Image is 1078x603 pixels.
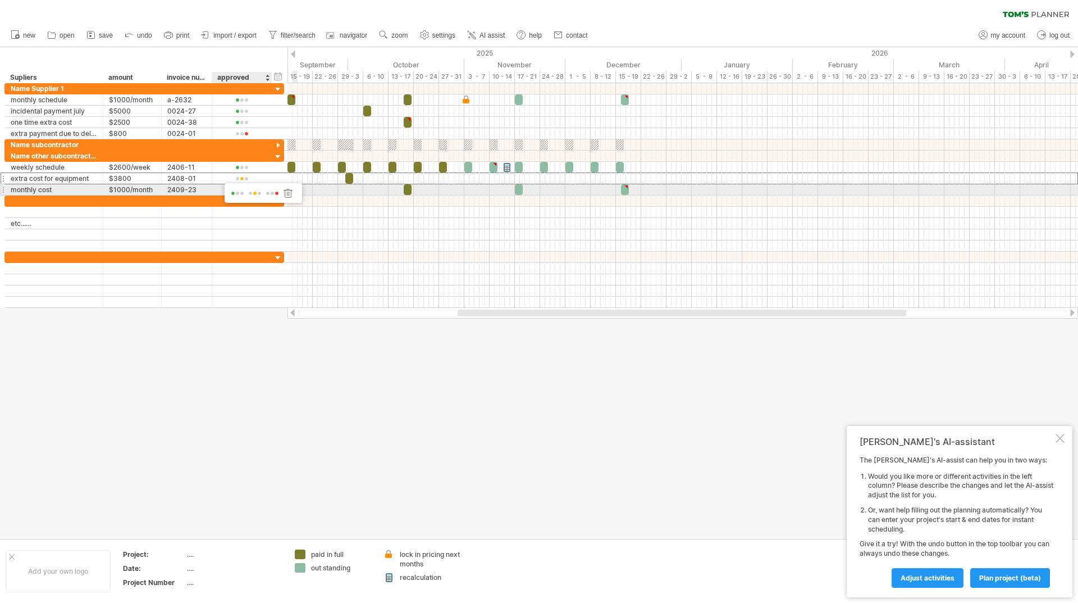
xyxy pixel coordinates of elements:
div: Project: [123,550,185,559]
a: zoom [376,28,411,43]
div: 23 - 27 [970,71,995,83]
div: 23 - 27 [869,71,894,83]
div: $800 [109,128,156,139]
div: Supliers [10,72,97,83]
div: Name other subcontractor [11,151,97,161]
div: out standing [311,563,372,573]
a: log out [1034,28,1073,43]
div: 22 - 26 [641,71,666,83]
div: 5 - 9 [692,71,717,83]
div: November 2025 [464,59,565,71]
div: 6 - 10 [1020,71,1045,83]
div: 15 - 19 [616,71,641,83]
div: .... [187,578,281,587]
div: 13 - 17 [389,71,414,83]
div: 10 - 14 [490,71,515,83]
div: a-2632 [167,94,206,105]
div: February 2026 [793,59,894,71]
div: .... [187,550,281,559]
div: 13 - 17 [1045,71,1071,83]
div: December 2025 [565,59,682,71]
div: Name Supplier 1 [11,83,97,94]
div: January 2026 [682,59,793,71]
div: 22 - 26 [313,71,338,83]
a: AI assist [464,28,508,43]
div: 29 - 2 [666,71,692,83]
div: 30 - 3 [995,71,1020,83]
a: my account [976,28,1029,43]
div: 3 - 7 [464,71,490,83]
div: 2 - 6 [793,71,818,83]
span: zoom [391,31,408,39]
span: contact [566,31,588,39]
span: help [529,31,542,39]
div: 16 - 20 [843,71,869,83]
div: 1 - 5 [565,71,591,83]
a: help [514,28,545,43]
div: invoice number [167,72,205,83]
div: etc...... [11,218,97,229]
span: settings [432,31,455,39]
div: one time extra cost [11,117,97,128]
div: 20 - 24 [414,71,439,83]
div: 6 - 10 [363,71,389,83]
li: Would you like more or different activities in the left column? Please describe the changes and l... [868,472,1053,500]
div: [PERSON_NAME]'s AI-assistant [860,436,1053,447]
span: log out [1049,31,1070,39]
div: extra payment due to delay [11,128,97,139]
a: undo [122,28,156,43]
div: 0024-27 [167,106,206,116]
div: 15 - 19 [287,71,313,83]
div: Add your own logo [6,550,111,592]
span: print [176,31,189,39]
div: 2 - 6 [894,71,919,83]
a: filter/search [266,28,319,43]
span: navigator [340,31,367,39]
div: paid in full [311,550,372,559]
div: 9 - 13 [818,71,843,83]
a: save [84,28,116,43]
span: filter/search [281,31,316,39]
div: 0024-38 [167,117,206,128]
div: monthly schedule [11,94,97,105]
a: open [44,28,78,43]
a: settings [417,28,459,43]
div: 2406-11 [167,162,206,173]
div: 8 - 12 [591,71,616,83]
div: monthly cost [11,184,97,195]
div: incidental payment july [11,106,97,116]
div: extra cost for equipment [11,173,97,184]
div: amount [108,72,155,83]
div: $2600/week [109,162,156,173]
div: lock in pricing next months [400,550,461,569]
div: 27 - 31 [439,71,464,83]
a: Adjust activities [892,568,963,588]
div: $1000/month [109,184,156,195]
div: approved [217,72,266,83]
div: 16 - 20 [944,71,970,83]
div: October 2025 [348,59,464,71]
span: import / export [213,31,257,39]
div: 2408-01 [167,173,206,184]
div: 26 - 30 [768,71,793,83]
span: AI assist [479,31,505,39]
a: navigator [325,28,371,43]
a: contact [551,28,591,43]
span: new [23,31,35,39]
a: plan project (beta) [970,568,1050,588]
a: print [161,28,193,43]
span: plan project (beta) [979,574,1041,582]
div: remove traffic light [282,188,294,198]
a: import / export [198,28,260,43]
div: $5000 [109,106,156,116]
span: Adjust activities [901,574,954,582]
div: The [PERSON_NAME]'s AI-assist can help you in two ways: Give it a try! With the undo button in th... [860,456,1053,587]
span: open [60,31,75,39]
div: $2500 [109,117,156,128]
div: March 2026 [894,59,1005,71]
div: .... [187,564,281,573]
div: 2409-23 [167,184,206,195]
div: September 2025 [237,59,348,71]
div: Date: [123,564,185,573]
div: 24 - 28 [540,71,565,83]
